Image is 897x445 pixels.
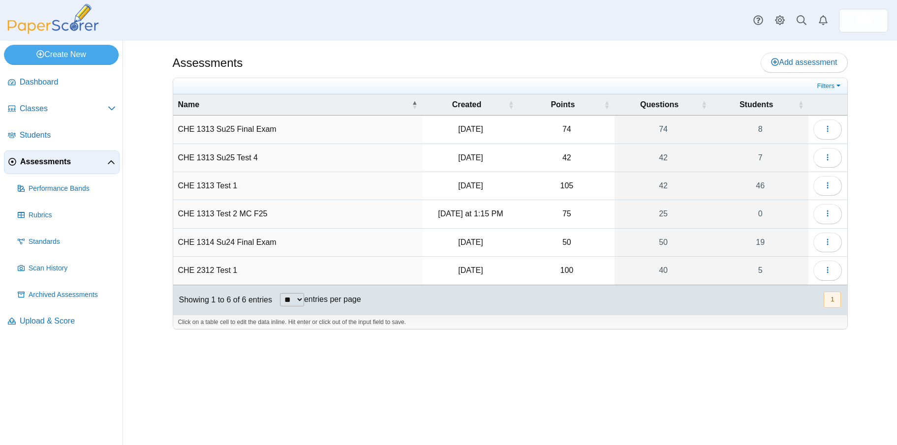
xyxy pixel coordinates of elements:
[712,172,809,200] a: 46
[4,150,120,174] a: Assessments
[173,229,423,257] td: CHE 1314 Su24 Final Exam
[856,13,871,29] img: ps.WOjabKFp3inL8Uyd
[824,292,841,308] button: 1
[712,229,809,256] a: 19
[173,285,272,315] div: Showing 1 to 6 of 6 entries
[29,210,116,220] span: Rubrics
[839,9,888,32] a: ps.WOjabKFp3inL8Uyd
[615,116,712,143] a: 74
[29,264,116,273] span: Scan History
[712,116,809,143] a: 8
[4,97,120,121] a: Classes
[29,290,116,300] span: Archived Assessments
[438,209,503,218] time: Oct 11, 2025 at 1:15 PM
[4,4,102,34] img: PaperScorer
[619,99,699,110] span: Questions
[4,310,120,333] a: Upload & Score
[14,230,120,254] a: Standards
[304,295,361,303] label: entries per page
[178,99,410,110] span: Name
[173,257,423,285] td: CHE 2312 Test 1
[173,116,423,144] td: CHE 1313 Su25 Final Exam
[4,45,119,64] a: Create New
[412,100,418,110] span: Name : Activate to invert sorting
[458,153,483,162] time: Jun 11, 2025 at 2:36 PM
[615,172,712,200] a: 42
[823,292,841,308] nav: pagination
[717,99,796,110] span: Students
[519,257,615,285] td: 100
[615,257,712,284] a: 40
[761,53,847,72] a: Add assessment
[20,316,116,326] span: Upload & Score
[14,283,120,307] a: Archived Assessments
[712,200,809,228] a: 0
[458,266,483,274] time: Sep 17, 2025 at 11:20 AM
[524,99,602,110] span: Points
[14,204,120,227] a: Rubrics
[615,144,712,172] a: 42
[458,238,483,246] time: Jul 25, 2024 at 10:30 AM
[14,257,120,280] a: Scan History
[173,55,243,71] h1: Assessments
[519,229,615,257] td: 50
[458,181,483,190] time: May 20, 2025 at 1:55 PM
[20,130,116,141] span: Students
[519,144,615,172] td: 42
[428,99,506,110] span: Created
[701,100,707,110] span: Questions : Activate to sort
[519,116,615,144] td: 74
[20,103,108,114] span: Classes
[712,144,809,172] a: 7
[798,100,804,110] span: Students : Activate to sort
[615,200,712,228] a: 25
[458,125,483,133] time: Jun 12, 2025 at 6:04 PM
[173,144,423,172] td: CHE 1313 Su25 Test 4
[519,200,615,228] td: 75
[712,257,809,284] a: 5
[615,229,712,256] a: 50
[29,237,116,247] span: Standards
[20,156,107,167] span: Assessments
[508,100,514,110] span: Created : Activate to sort
[604,100,610,110] span: Points : Activate to sort
[815,81,845,91] a: Filters
[519,172,615,200] td: 105
[20,77,116,88] span: Dashboard
[771,58,837,66] span: Add assessment
[173,200,423,228] td: CHE 1313 Test 2 MC F25
[4,27,102,35] a: PaperScorer
[4,124,120,148] a: Students
[173,172,423,200] td: CHE 1313 Test 1
[173,315,847,329] div: Click on a table cell to edit the data inline. Hit enter or click out of the input field to save.
[812,10,834,31] a: Alerts
[29,184,116,194] span: Performance Bands
[14,177,120,201] a: Performance Bands
[4,71,120,94] a: Dashboard
[856,13,871,29] span: John Merle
